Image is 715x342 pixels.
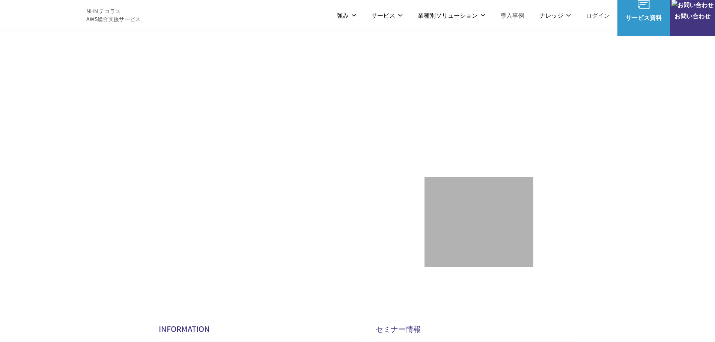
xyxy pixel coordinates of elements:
span: サービス資料 [617,13,670,22]
img: AWS総合支援サービス C-Chorus [11,6,75,24]
img: AWSプレミアティアサービスパートナー [457,71,524,105]
h2: INFORMATION [159,323,358,334]
p: 業種別ソリューション [418,11,485,20]
p: AWSの導入からコスト削減、 構成・運用の最適化からデータ活用まで 規模や業種業態を問わない マネージドサービスで [159,60,424,110]
span: お問い合わせ [670,11,715,21]
p: 最上位プレミアティア サービスパートナー [436,114,545,143]
p: ナレッジ [539,11,571,20]
h1: AWS ジャーニーの 成功を実現 [159,117,424,189]
a: ログイン [586,11,610,20]
img: AWS請求代行サービス 統合管理プラン [298,212,434,264]
h2: セミナー情報 [376,323,575,334]
a: AWSとの戦略的協業契約 締結 [159,212,294,266]
p: 強み [337,11,356,20]
img: 契約件数 [440,188,518,257]
a: AWS総合支援サービス C-Chorus NHN テコラスAWS総合支援サービス [11,6,141,24]
a: AWS請求代行サービス 統合管理プラン [298,212,434,266]
p: サービス [371,11,403,20]
span: NHN テコラス AWS総合支援サービス [86,7,141,23]
img: AWSとの戦略的協業契約 締結 [159,212,294,264]
a: 導入事例 [500,11,524,20]
em: AWS [482,114,499,125]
